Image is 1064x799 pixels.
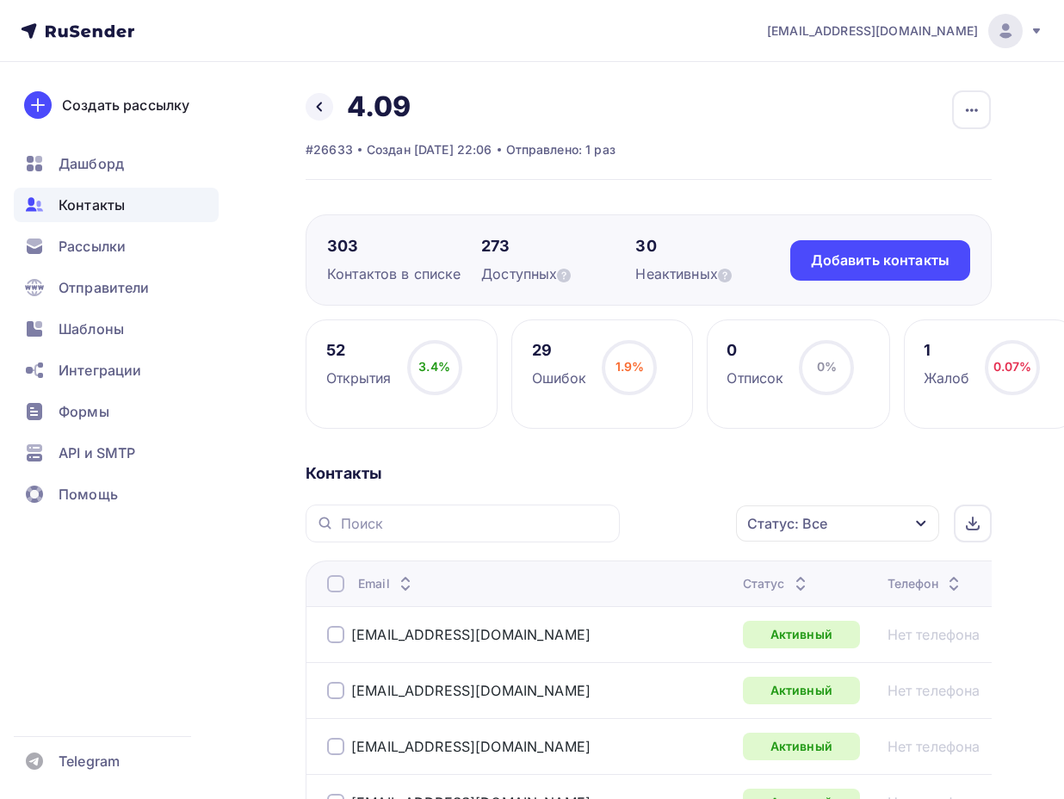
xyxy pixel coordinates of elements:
div: Статус: Все [747,513,827,534]
span: 0.07% [993,359,1032,374]
span: API и SMTP [59,443,135,463]
span: 0% [817,359,837,374]
div: Активный [743,621,860,648]
button: Статус: Все [735,505,940,542]
div: 30 [635,236,789,257]
div: Создать рассылку [62,95,189,115]
a: Нет телефона [888,736,980,757]
span: Формы [59,401,109,422]
a: Дашборд [14,146,219,181]
div: Ошибок [532,368,587,388]
a: [EMAIL_ADDRESS][DOMAIN_NAME] [351,682,591,699]
div: Отписок [727,368,783,388]
span: Рассылки [59,236,126,257]
span: Telegram [59,751,120,771]
div: Телефон [888,575,964,592]
div: #26633 [306,141,353,158]
div: Статус [743,575,811,592]
div: Контакты [306,463,992,484]
a: Шаблоны [14,312,219,346]
a: Рассылки [14,229,219,263]
span: 1.9% [616,359,645,374]
div: Активный [743,677,860,704]
span: Помощь [59,484,118,505]
div: Доступных [481,263,635,284]
div: Жалоб [924,368,969,388]
a: Нет телефона [888,624,980,645]
input: Поиск [341,514,609,533]
div: Активный [743,733,860,760]
span: Интеграции [59,360,141,381]
a: [EMAIL_ADDRESS][DOMAIN_NAME] [351,626,591,643]
a: Отправители [14,270,219,305]
a: Контакты [14,188,219,222]
div: 273 [481,236,635,257]
a: [EMAIL_ADDRESS][DOMAIN_NAME] [767,14,1043,48]
div: Контактов в списке [327,263,481,284]
span: 3.4% [418,359,450,374]
div: Неактивных [635,263,789,284]
span: Шаблоны [59,319,124,339]
a: [EMAIL_ADDRESS][DOMAIN_NAME] [351,738,591,755]
div: 52 [326,340,392,361]
span: Контакты [59,195,125,215]
div: 1 [924,340,969,361]
div: Открытия [326,368,392,388]
span: [EMAIL_ADDRESS][DOMAIN_NAME] [767,22,978,40]
div: 29 [532,340,587,361]
div: Отправлено: 1 раз [506,141,616,158]
div: Добавить контакты [811,251,950,270]
span: Отправители [59,277,150,298]
a: Формы [14,394,219,429]
a: Нет телефона [888,680,980,701]
span: Дашборд [59,153,124,174]
div: Создан [DATE] 22:06 [367,141,492,158]
div: Email [358,575,416,592]
h2: 4.09 [347,90,411,124]
div: 0 [727,340,783,361]
div: 303 [327,236,481,257]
